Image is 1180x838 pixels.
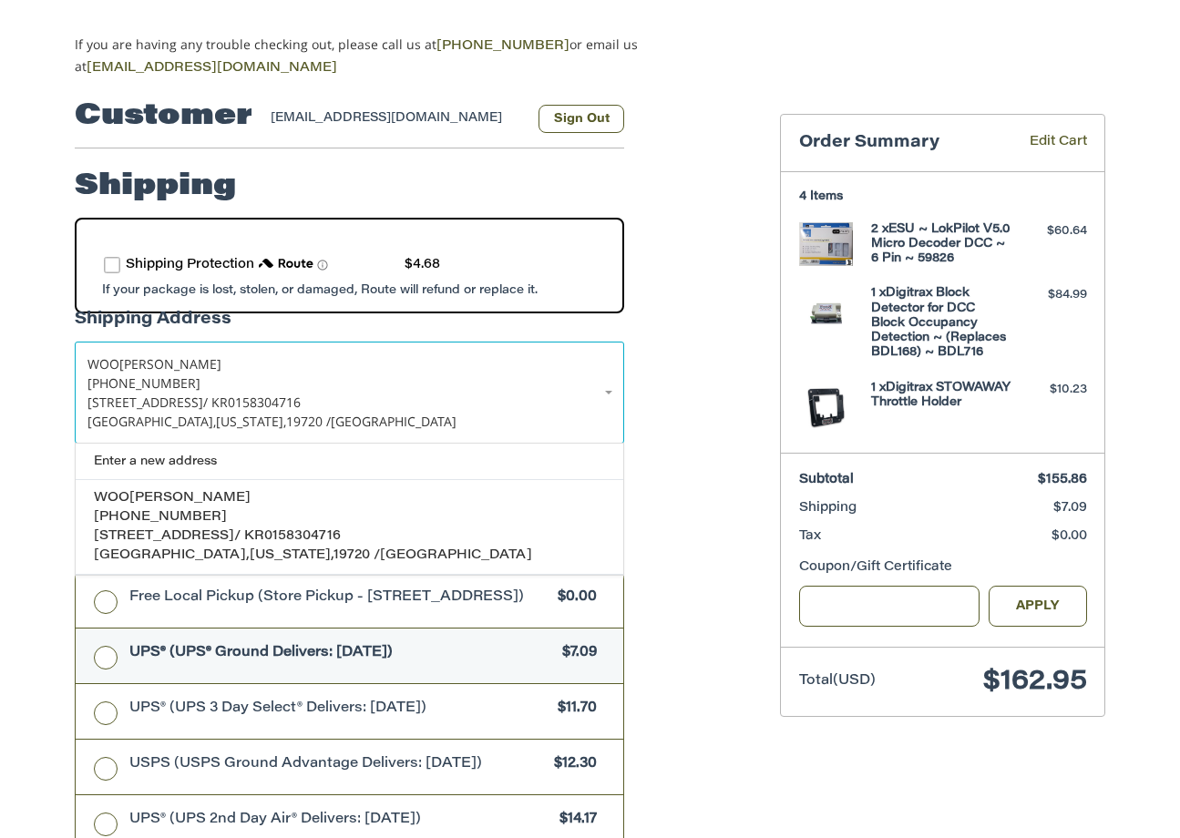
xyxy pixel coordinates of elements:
[549,588,597,608] span: $0.00
[380,549,532,562] span: [GEOGRAPHIC_DATA]
[129,643,554,664] span: UPS® (UPS® Ground Delivers: [DATE])
[436,40,569,53] a: [PHONE_NUMBER]
[549,699,597,720] span: $11.70
[87,374,200,392] span: [PHONE_NUMBER]
[102,284,538,296] span: If your package is lost, stolen, or damaged, Route will refund or replace it.
[75,169,236,205] h2: Shipping
[983,669,1087,696] span: $162.95
[126,259,254,271] span: Shipping Protection
[799,674,876,688] span: Total (USD)
[129,699,549,720] span: UPS® (UPS 3 Day Select® Delivers: [DATE])
[1052,530,1087,543] span: $0.00
[1015,286,1087,304] div: $84.99
[75,342,624,444] a: Enter or select a different address
[1015,222,1087,240] div: $60.64
[317,260,328,271] span: Learn more
[1038,474,1087,486] span: $155.86
[129,492,251,505] span: [PERSON_NAME]
[799,133,1003,154] h3: Order Summary
[871,381,1011,411] h4: 1 x Digitrax STOWAWAY Throttle Holder
[85,480,615,575] a: WOO[PERSON_NAME][PHONE_NUMBER][STREET_ADDRESS]/ KR0158304716[GEOGRAPHIC_DATA],[US_STATE],19720 /[...
[799,502,857,515] span: Shipping
[216,413,286,430] span: [US_STATE],
[250,549,333,562] span: [US_STATE],
[129,810,551,831] span: UPS® (UPS 2nd Day Air® Delivers: [DATE])
[333,549,380,562] span: 19720 /
[331,413,457,430] span: [GEOGRAPHIC_DATA]
[1015,381,1087,399] div: $10.23
[75,35,695,78] p: If you are having any trouble checking out, please call us at or email us at
[539,105,624,133] button: Sign Out
[75,98,252,135] h2: Customer
[94,530,234,543] span: [STREET_ADDRESS]
[799,474,854,486] span: Subtotal
[871,286,1011,360] h4: 1 x Digitrax Block Detector for DCC Block Occupancy Detection ~ (Replaces BDL168) ~ BDL716
[1053,502,1087,515] span: $7.09
[271,109,521,133] div: [EMAIL_ADDRESS][DOMAIN_NAME]
[799,189,1087,204] h3: 4 Items
[545,754,597,775] span: $12.30
[799,586,980,627] input: Gift Certificate or Coupon Code
[94,492,129,505] span: WOO
[234,530,341,543] span: / KR0158304716
[94,549,250,562] span: [GEOGRAPHIC_DATA],
[799,558,1087,577] div: Coupon/Gift Certificate
[129,588,549,608] span: Free Local Pickup (Store Pickup - [STREET_ADDRESS])
[799,530,821,543] span: Tax
[1003,133,1087,154] a: Edit Cart
[87,393,203,411] span: [STREET_ADDRESS]
[119,355,221,373] span: [PERSON_NAME]
[871,222,1011,267] h4: 2 x ESU ~ LokPilot V5.0 Micro Decoder DCC ~ 6 Pin ~ 59826
[87,62,337,75] a: [EMAIL_ADDRESS][DOMAIN_NAME]
[129,754,546,775] span: USPS (USPS Ground Advantage Delivers: [DATE])
[405,256,440,275] div: $4.68
[75,308,231,342] legend: Shipping Address
[989,586,1087,627] button: Apply
[553,643,597,664] span: $7.09
[550,810,597,831] span: $14.17
[286,413,331,430] span: 19720 /
[203,393,301,411] span: / KR0158304716
[85,444,615,479] a: Enter a new address
[87,413,216,430] span: [GEOGRAPHIC_DATA],
[87,355,119,373] span: WOO
[104,247,595,284] div: route shipping protection selector element
[94,511,227,524] span: [PHONE_NUMBER]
